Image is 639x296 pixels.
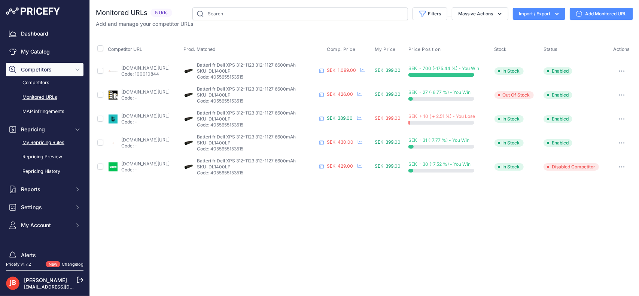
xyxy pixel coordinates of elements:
[6,7,60,15] img: Pricefy Logo
[197,86,296,92] span: Batteri fr Dell XPS 312-1123 312-1127 6600mAh
[21,186,70,193] span: Reports
[197,158,296,164] span: Batteri fr Dell XPS 312-1123 312-1127 6600mAh
[6,45,83,58] a: My Catalog
[197,116,317,122] p: SKU: DL1400LP
[197,140,317,146] p: SKU: DL1400LP
[121,89,170,95] a: [DOMAIN_NAME][URL]
[197,164,317,170] p: SKU: DL1400LP
[513,8,565,20] button: Import / Export
[375,67,401,73] span: SEK 399.00
[408,46,441,52] span: Price Position
[121,167,170,173] p: Code: -
[495,67,524,75] span: In Stock
[121,119,170,125] p: Code: -
[6,136,83,149] a: My Repricing Rules
[108,46,142,52] span: Competitor URL
[197,146,317,152] p: Code: 4055655153515
[375,91,401,97] span: SEK 399.00
[24,284,102,290] a: [EMAIL_ADDRESS][DOMAIN_NAME]
[6,91,83,104] a: Monitored URLs
[544,115,572,123] span: Enabled
[544,46,557,52] span: Status
[21,222,70,229] span: My Account
[197,74,317,80] p: Code: 4055655153515
[327,91,353,97] span: SEK 426.00
[495,91,534,99] span: Out Of Stock
[6,123,83,136] button: Repricing
[6,165,83,178] a: Repricing History
[408,113,475,119] span: SEK + 10 ( + 2.51 %) - You Lose
[6,27,83,290] nav: Sidebar
[452,7,508,20] button: Massive Actions
[21,126,70,133] span: Repricing
[495,115,524,123] span: In Stock
[197,62,296,68] span: Batteri fr Dell XPS 312-1123 312-1127 6600mAh
[197,110,296,116] span: Batteri fr Dell XPS 312-1123 312-1127 6600mAh
[121,143,170,149] p: Code: -
[6,201,83,214] button: Settings
[197,170,317,176] p: Code: 4055655153515
[327,115,353,121] span: SEK 389.00
[408,137,469,143] span: SEK - 31 (-7.77 %) - You Win
[197,122,317,128] p: Code: 4055655153515
[183,46,216,52] span: Prod. Matched
[495,46,507,52] span: Stock
[544,163,599,171] span: Disabled Competitor
[121,137,170,143] a: [DOMAIN_NAME][URL]
[408,89,471,95] span: SEK - 27 (-6.77 %) - You Win
[96,20,193,28] p: Add and manage your competitor URLs
[614,46,630,52] span: Actions
[197,98,317,104] p: Code: 4055655153515
[197,68,317,74] p: SKU: DL1400LP
[413,7,447,20] button: Filters
[150,9,172,17] span: 5 Urls
[6,27,83,40] a: Dashboard
[6,219,83,232] button: My Account
[121,113,170,119] a: [DOMAIN_NAME][URL]
[375,46,396,52] span: My Price
[197,92,317,98] p: SKU: DL1400LP
[6,63,83,76] button: Competitors
[96,7,147,18] h2: Monitored URLs
[408,161,471,167] span: SEK - 30 (-7.52 %) - You Win
[21,204,70,211] span: Settings
[544,139,572,147] span: Enabled
[6,248,83,262] a: Alerts
[375,163,401,169] span: SEK 399.00
[375,115,401,121] span: SEK 399.00
[6,150,83,164] a: Repricing Preview
[327,139,353,145] span: SEK 430.00
[197,134,296,140] span: Batteri fr Dell XPS 312-1123 312-1127 6600mAh
[544,91,572,99] span: Enabled
[6,261,31,268] div: Pricefy v1.7.2
[121,161,170,167] a: [DOMAIN_NAME][URL]
[327,163,353,169] span: SEK 429.00
[327,46,357,52] button: Comp. Price
[46,261,60,268] span: New
[408,46,442,52] button: Price Position
[327,67,356,73] span: SEK 1,099.00
[327,46,356,52] span: Comp. Price
[62,262,83,267] a: Changelog
[544,67,572,75] span: Enabled
[121,65,170,71] a: [DOMAIN_NAME][URL]
[495,139,524,147] span: In Stock
[24,277,67,283] a: [PERSON_NAME]
[21,66,70,73] span: Competitors
[408,65,479,71] span: SEK - 700 (-175.44 %) - You Win
[6,183,83,196] button: Reports
[6,76,83,89] a: Competitors
[570,8,633,20] a: Add Monitored URL
[121,95,170,101] p: Code: -
[121,71,170,77] p: Code: 100010844
[6,105,83,118] a: MAP infringements
[375,46,397,52] button: My Price
[375,139,401,145] span: SEK 399.00
[192,7,408,20] input: Search
[495,163,524,171] span: In Stock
